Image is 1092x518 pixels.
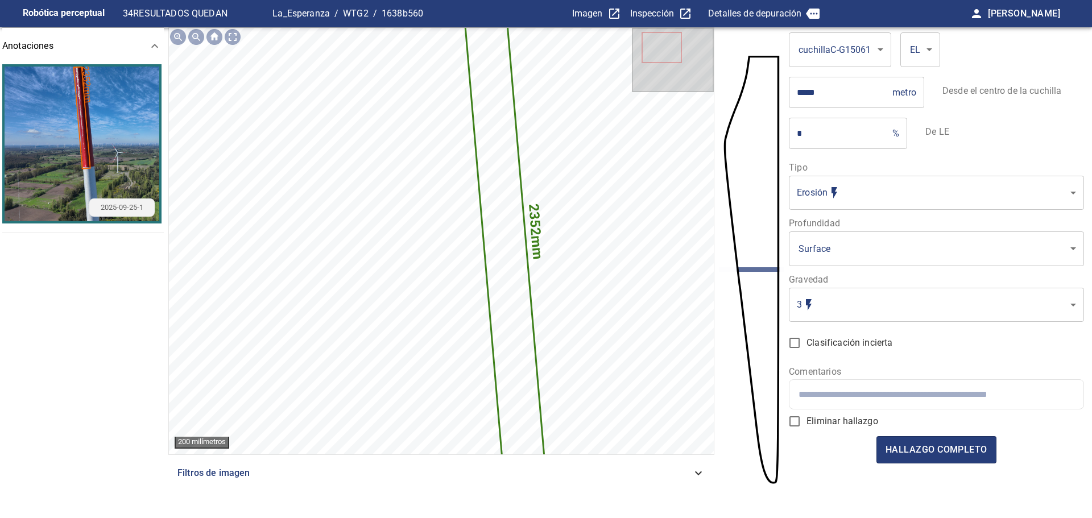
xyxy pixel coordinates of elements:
button: hallazgo completo [876,436,996,463]
div: 3 [789,287,1083,322]
font: Clasificación incierta [806,337,892,348]
font: De LE [925,126,949,137]
font: Tipo [789,162,808,173]
font: Eliminar hallazgo [806,416,878,426]
font: RESULTADOS QUEDAN [133,8,227,19]
div: Matches with suggested severity [797,298,1065,312]
a: 1638b560 [382,8,423,19]
font: Inspección [630,8,675,19]
div: Ir a casa [205,28,224,46]
div: cuchillaC-G15061 [789,32,891,67]
a: WTG2 [343,8,369,19]
font: hallazgo completo [886,444,987,455]
button: [PERSON_NAME] [983,2,1078,25]
font: Profundidad [789,218,840,229]
font: Desde el centro de la cuchilla [942,85,1062,96]
font: Anotaciones [2,40,53,51]
font: Imagen [572,8,603,19]
a: Inspección [630,7,693,20]
font: cuchillaC-G15061 [799,44,871,55]
font: persona [970,7,997,20]
div: Coincide con el tipo sugerido [797,186,1065,200]
div: Surface [797,242,1065,256]
font: Detalles de depuración [708,8,801,19]
font: EL [910,44,920,55]
font: 2025-09-25-1 [101,203,143,212]
font: Comentarios [789,366,841,377]
div: Erosión [789,175,1083,210]
font: Robótica perceptual [23,7,105,18]
font: % [892,128,899,139]
font: Filtros de imagen [177,467,250,478]
div: EL [900,32,940,67]
font: Erosión [797,187,828,198]
div: Filtros de imagen [168,459,714,487]
font: / [334,8,338,19]
div: Surface [789,231,1083,266]
div: Alejar [187,28,205,46]
div: Cambiar página completa [224,28,242,46]
font: Gravedad [789,274,828,285]
button: 2025-09-25-1 [5,67,159,221]
p: La_Esperanza [272,7,330,20]
span: [PERSON_NAME] [988,6,1078,22]
div: Dar un golpe de zoom [169,28,187,46]
div: Anotaciones [2,28,166,64]
label: Select this if you're unsure about the classification and it may need further review, reinspectio... [783,331,1074,355]
font: metro [892,87,916,98]
font: / [373,8,377,19]
img: Imagen recortada del hallazgo de la llave La_Esperanza/WTG2/1638b560-a2de-11f0-bad1-b185b25a078f.... [5,67,159,221]
font: 34 [123,8,133,19]
a: Imagen [572,7,621,20]
text: 2352mm [526,203,546,260]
